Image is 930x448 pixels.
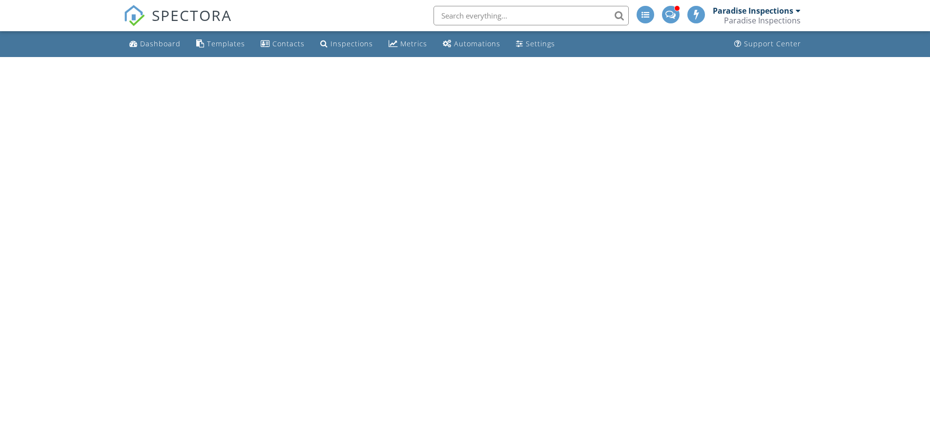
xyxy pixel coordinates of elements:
[207,39,245,48] div: Templates
[192,35,249,53] a: Templates
[400,39,427,48] div: Metrics
[257,35,309,53] a: Contacts
[385,35,431,53] a: Metrics
[316,35,377,53] a: Inspections
[140,39,181,48] div: Dashboard
[454,39,500,48] div: Automations
[124,13,232,34] a: SPECTORA
[724,16,801,25] div: Paradise Inspections
[526,39,555,48] div: Settings
[125,35,185,53] a: Dashboard
[744,39,801,48] div: Support Center
[512,35,559,53] a: Settings
[439,35,504,53] a: Automations (Advanced)
[272,39,305,48] div: Contacts
[124,5,145,26] img: The Best Home Inspection Software - Spectora
[152,5,232,25] span: SPECTORA
[434,6,629,25] input: Search everything...
[331,39,373,48] div: Inspections
[730,35,805,53] a: Support Center
[713,6,793,16] div: Paradise Inspections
